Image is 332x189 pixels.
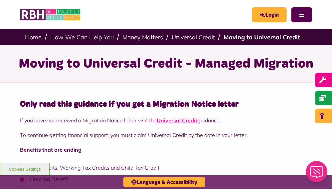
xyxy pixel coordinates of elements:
strong: Benefits that are ending [20,146,82,153]
a: Money Matters [122,33,163,41]
p: To continue getting financial support, you must claim Universal Credit by the date in your letter. [20,131,312,139]
a: Universal Credit [172,33,215,41]
li: Tax Credits: Working Tax Credits and Child Tax Credit [20,164,312,172]
a: Home [25,33,42,41]
a: How We Can Help You [50,33,114,41]
img: RBH [20,7,82,23]
strong: Only read this guidance if you get a Migration Notice letter [20,100,239,108]
a: Universal Credit [157,117,197,124]
a: Moving to Universal Credit [224,33,300,41]
button: Language & Accessibility [123,177,205,187]
p: If you have not received a Migration Notice letter visit the guidance. [20,116,312,124]
a: MyRBH [252,7,287,22]
button: Navigation [291,7,312,22]
h1: Moving to Universal Credit - Managed Migration [8,55,324,73]
iframe: Netcall Web Assistant for live chat [302,159,332,189]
